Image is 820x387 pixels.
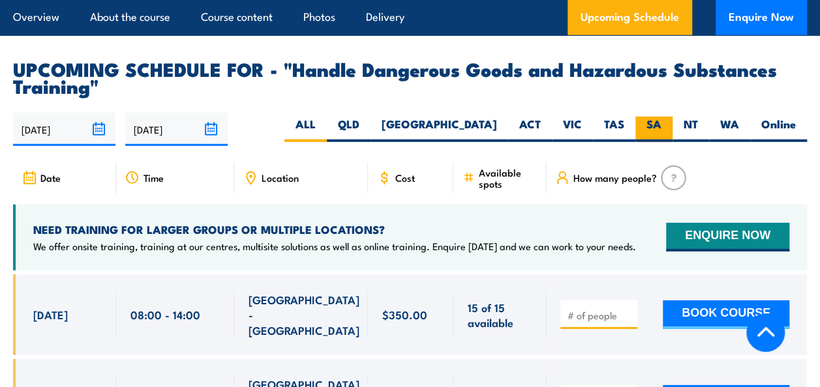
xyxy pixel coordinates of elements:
[249,292,359,337] span: [GEOGRAPHIC_DATA] - [GEOGRAPHIC_DATA]
[508,117,552,142] label: ACT
[750,117,807,142] label: Online
[673,117,709,142] label: NT
[144,172,164,183] span: Time
[635,117,673,142] label: SA
[593,117,635,142] label: TAS
[130,307,200,322] span: 08:00 - 14:00
[371,117,508,142] label: [GEOGRAPHIC_DATA]
[284,117,327,142] label: ALL
[468,300,532,330] span: 15 of 15 available
[262,172,299,183] span: Location
[13,113,115,146] input: From date
[573,172,657,183] span: How many people?
[33,240,636,253] p: We offer onsite training, training at our centres, multisite solutions as well as online training...
[666,223,789,251] button: ENQUIRE NOW
[395,172,415,183] span: Cost
[552,117,593,142] label: VIC
[709,117,750,142] label: WA
[327,117,371,142] label: QLD
[663,300,789,329] button: BOOK COURSE
[479,167,537,189] span: Available spots
[568,309,633,322] input: # of people
[40,172,61,183] span: Date
[125,113,228,146] input: To date
[33,222,636,236] h4: NEED TRAINING FOR LARGER GROUPS OR MULTIPLE LOCATIONS?
[33,307,68,322] span: [DATE]
[382,307,427,322] span: $350.00
[13,60,807,94] h2: UPCOMING SCHEDULE FOR - "Handle Dangerous Goods and Hazardous Substances Training"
